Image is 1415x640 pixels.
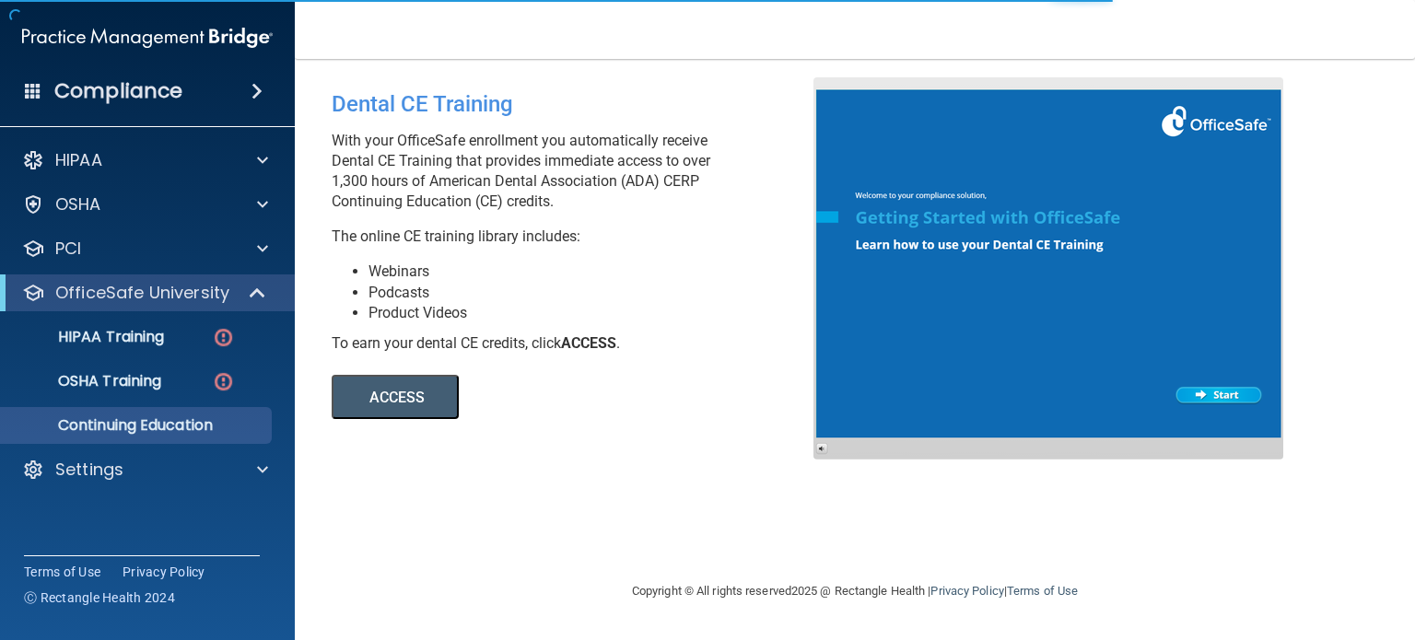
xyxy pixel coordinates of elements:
a: Privacy Policy [930,584,1003,598]
p: HIPAA [55,149,102,171]
p: HIPAA Training [12,328,164,346]
li: Product Videos [368,303,827,323]
a: HIPAA [22,149,268,171]
p: OfficeSafe University [55,282,229,304]
p: PCI [55,238,81,260]
li: Webinars [368,262,827,282]
a: ACCESS [332,391,836,405]
a: OfficeSafe University [22,282,267,304]
b: ACCESS [561,334,616,352]
button: ACCESS [332,375,459,419]
img: danger-circle.6113f641.png [212,370,235,393]
a: Privacy Policy [123,563,205,581]
p: Settings [55,459,123,481]
span: Ⓒ Rectangle Health 2024 [24,588,175,607]
a: OSHA [22,193,268,215]
img: danger-circle.6113f641.png [212,326,235,349]
a: Terms of Use [1007,584,1078,598]
p: OSHA Training [12,372,161,390]
p: With your OfficeSafe enrollment you automatically receive Dental CE Training that provides immedi... [332,131,827,212]
p: Continuing Education [12,416,263,435]
a: Terms of Use [24,563,100,581]
div: To earn your dental CE credits, click . [332,333,827,354]
h4: Compliance [54,78,182,104]
div: Dental CE Training [332,77,827,131]
p: OSHA [55,193,101,215]
li: Podcasts [368,283,827,303]
p: The online CE training library includes: [332,227,827,247]
a: Settings [22,459,268,481]
img: PMB logo [22,19,273,56]
a: PCI [22,238,268,260]
div: Copyright © All rights reserved 2025 @ Rectangle Health | | [519,562,1191,621]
